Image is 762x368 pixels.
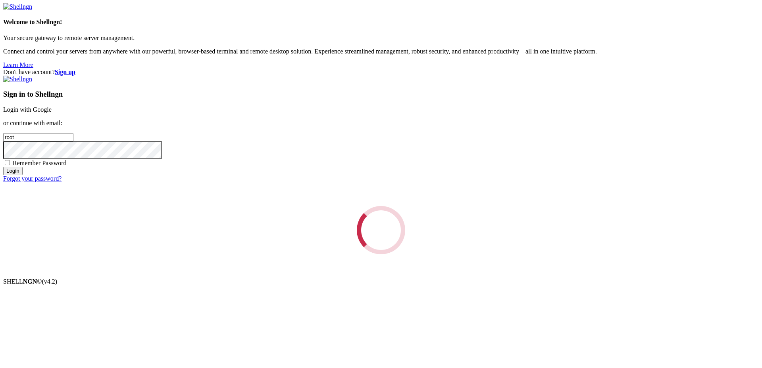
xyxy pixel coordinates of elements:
input: Email address [3,133,73,141]
div: Loading... [347,196,415,264]
a: Login with Google [3,106,52,113]
p: Connect and control your servers from anywhere with our powerful, browser-based terminal and remo... [3,48,759,55]
b: NGN [23,278,37,285]
p: or continue with email: [3,120,759,127]
input: Login [3,167,23,175]
span: 4.2.0 [42,278,58,285]
a: Learn More [3,61,33,68]
a: Forgot your password? [3,175,62,182]
h4: Welcome to Shellngn! [3,19,759,26]
span: Remember Password [13,160,67,166]
p: Your secure gateway to remote server management. [3,34,759,42]
span: SHELL © [3,278,57,285]
input: Remember Password [5,160,10,165]
h3: Sign in to Shellngn [3,90,759,99]
img: Shellngn [3,76,32,83]
div: Don't have account? [3,69,759,76]
img: Shellngn [3,3,32,10]
a: Sign up [55,69,75,75]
